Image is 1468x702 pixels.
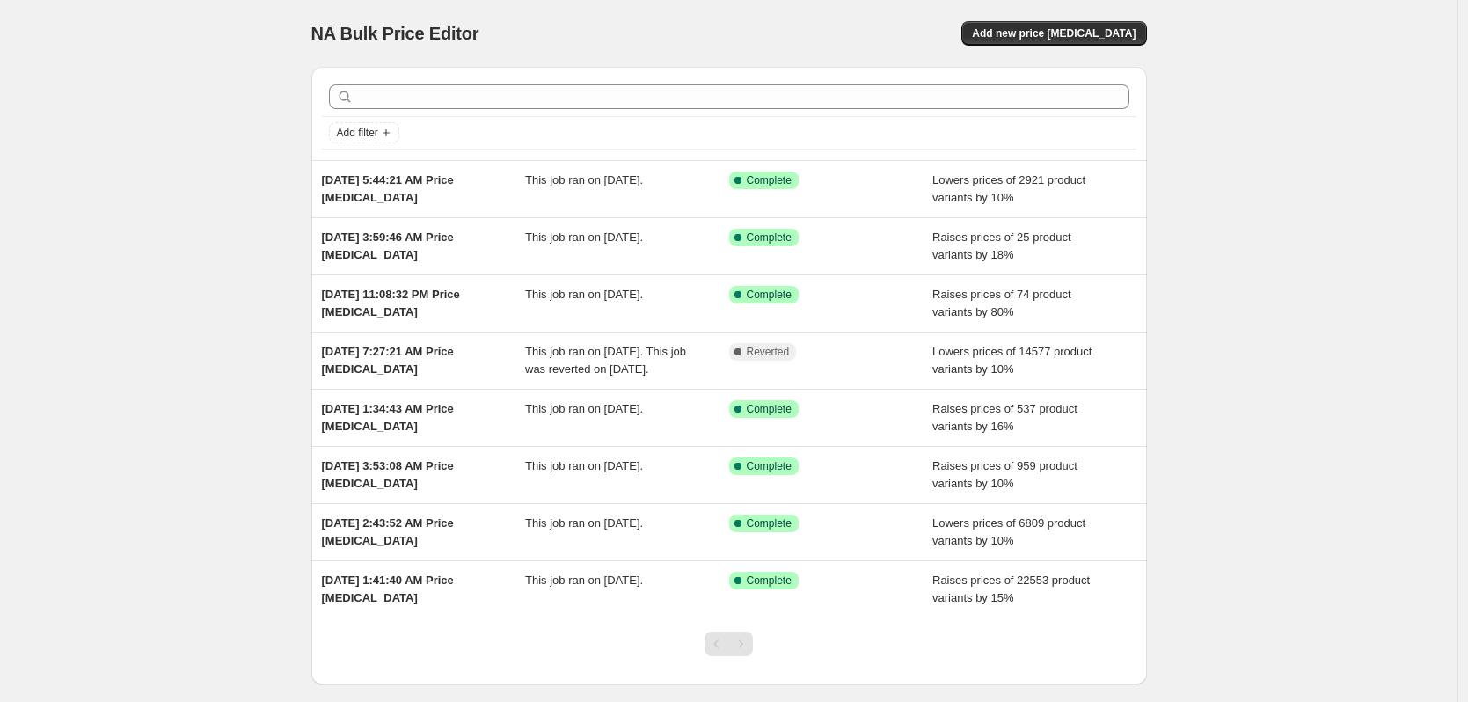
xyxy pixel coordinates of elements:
[322,345,454,376] span: [DATE] 7:27:21 AM Price [MEDICAL_DATA]
[932,230,1071,261] span: Raises prices of 25 product variants by 18%
[525,173,643,186] span: This job ran on [DATE].
[525,345,686,376] span: This job ran on [DATE]. This job was reverted on [DATE].
[322,173,454,204] span: [DATE] 5:44:21 AM Price [MEDICAL_DATA]
[525,516,643,530] span: This job ran on [DATE].
[747,574,792,588] span: Complete
[322,402,454,433] span: [DATE] 1:34:43 AM Price [MEDICAL_DATA]
[322,574,454,604] span: [DATE] 1:41:40 AM Price [MEDICAL_DATA]
[322,459,454,490] span: [DATE] 3:53:08 AM Price [MEDICAL_DATA]
[337,126,378,140] span: Add filter
[525,288,643,301] span: This job ran on [DATE].
[525,230,643,244] span: This job ran on [DATE].
[932,459,1077,490] span: Raises prices of 959 product variants by 10%
[747,173,792,187] span: Complete
[972,26,1136,40] span: Add new price [MEDICAL_DATA]
[932,173,1085,204] span: Lowers prices of 2921 product variants by 10%
[525,459,643,472] span: This job ran on [DATE].
[705,632,753,656] nav: Pagination
[961,21,1146,46] button: Add new price [MEDICAL_DATA]
[525,402,643,415] span: This job ran on [DATE].
[747,459,792,473] span: Complete
[747,516,792,530] span: Complete
[747,345,790,359] span: Reverted
[322,516,454,547] span: [DATE] 2:43:52 AM Price [MEDICAL_DATA]
[747,288,792,302] span: Complete
[747,230,792,245] span: Complete
[932,345,1092,376] span: Lowers prices of 14577 product variants by 10%
[525,574,643,587] span: This job ran on [DATE].
[311,24,479,43] span: NA Bulk Price Editor
[932,288,1071,318] span: Raises prices of 74 product variants by 80%
[932,516,1085,547] span: Lowers prices of 6809 product variants by 10%
[322,230,454,261] span: [DATE] 3:59:46 AM Price [MEDICAL_DATA]
[322,288,460,318] span: [DATE] 11:08:32 PM Price [MEDICAL_DATA]
[329,122,399,143] button: Add filter
[747,402,792,416] span: Complete
[932,574,1090,604] span: Raises prices of 22553 product variants by 15%
[932,402,1077,433] span: Raises prices of 537 product variants by 16%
